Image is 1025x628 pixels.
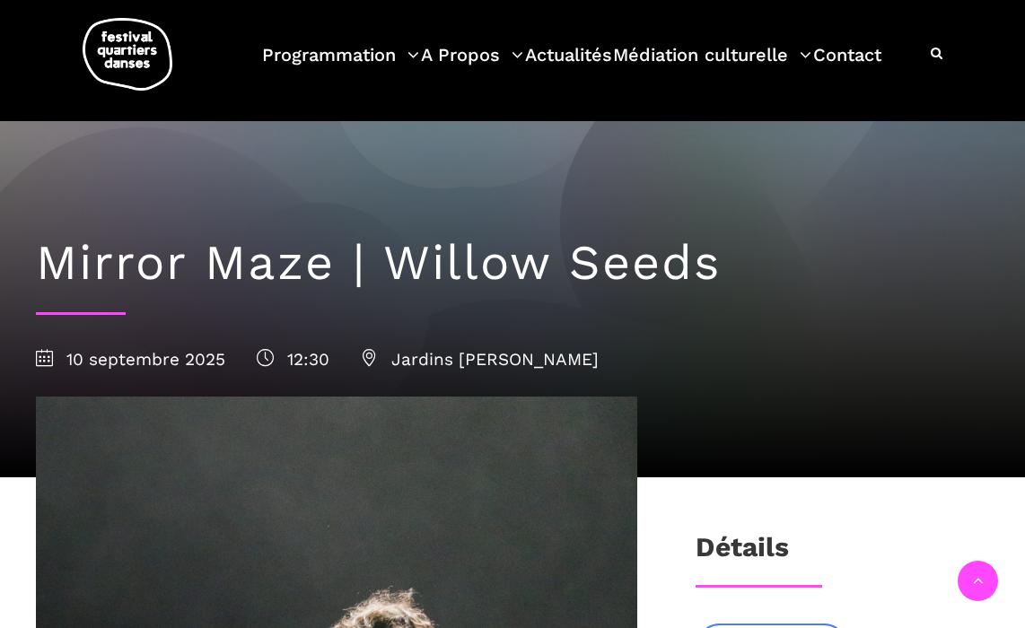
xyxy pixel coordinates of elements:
[262,39,419,92] a: Programmation
[36,234,989,292] h1: Mirror Maze | Willow Seeds
[36,349,225,370] span: 10 septembre 2025
[696,531,789,576] h3: Détails
[361,349,599,370] span: Jardins [PERSON_NAME]
[421,39,523,92] a: A Propos
[525,39,612,92] a: Actualités
[813,39,881,92] a: Contact
[613,39,811,92] a: Médiation culturelle
[83,18,172,91] img: logo-fqd-med
[257,349,329,370] span: 12:30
